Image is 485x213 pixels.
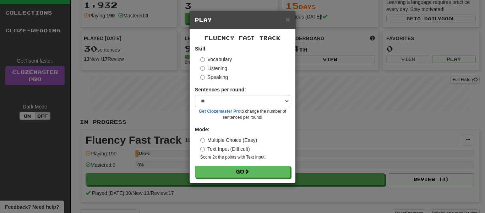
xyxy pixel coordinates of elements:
span: × [286,15,290,23]
h5: Play [195,16,290,23]
span: Fluency Fast Track [205,35,280,41]
input: Vocabulary [200,57,205,62]
strong: Mode: [195,127,209,132]
label: Listening [200,65,227,72]
label: Speaking [200,74,228,81]
strong: Skill: [195,46,207,52]
small: Score 2x the points with Text Input ! [200,154,290,160]
input: Multiple Choice (Easy) [200,138,205,143]
input: Speaking [200,75,205,80]
label: Sentences per round: [195,86,246,93]
input: Listening [200,66,205,71]
label: Vocabulary [200,56,232,63]
button: Go [195,166,290,178]
label: Text Input (Difficult) [200,145,250,153]
small: to change the number of sentences per round! [195,108,290,121]
button: Close [286,16,290,23]
a: Get Clozemaster Pro [199,109,240,114]
input: Text Input (Difficult) [200,147,205,151]
label: Multiple Choice (Easy) [200,137,257,144]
